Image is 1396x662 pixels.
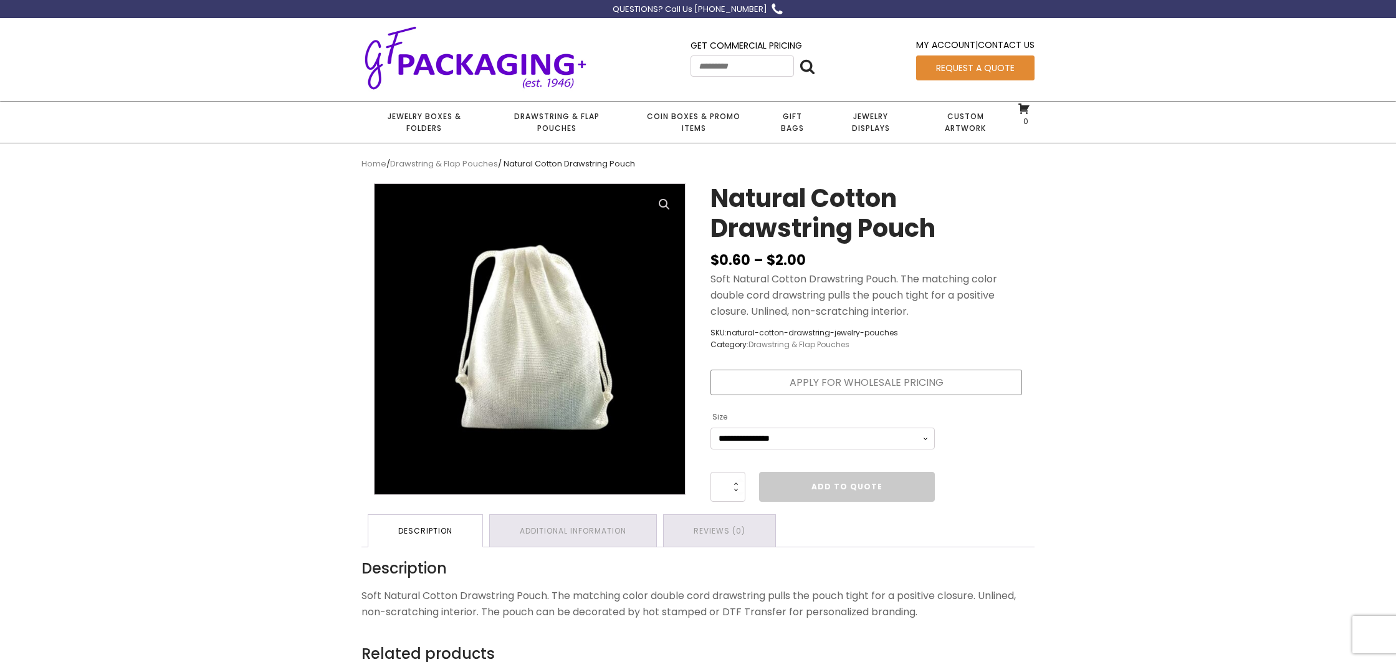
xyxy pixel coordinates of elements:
p: Soft Natural Cotton Drawstring Pouch. The matching color double cord drawstring pulls the pouch t... [710,271,1022,319]
img: Small white cotton drawstring bag. [375,184,685,494]
bdi: 0.60 [710,251,750,270]
input: Product quantity [710,472,745,502]
a: Custom Artwork [917,102,1013,143]
p: Soft Natural Cotton Drawstring Pouch. The matching color double cord drawstring pulls the pouch t... [361,588,1035,620]
span: 0 [1020,116,1028,127]
h2: Description [361,560,1035,578]
a: Home [361,158,386,170]
span: natural-cotton-drawstring-jewelry-pouches [727,327,898,338]
bdi: 2.00 [767,251,806,270]
span: $ [710,251,719,270]
span: SKU: [710,327,898,338]
a: Drawstring & Flap Pouches [748,339,849,350]
a: Reviews (0) [664,515,775,547]
a: Add to Quote [759,472,935,502]
a: Jewelry Boxes & Folders [361,102,487,143]
a: Request a Quote [916,55,1035,80]
span: – [753,251,763,270]
a: Drawstring & Flap Pouches [390,158,498,170]
img: GF Packaging + - Established 1946 [361,24,590,92]
div: QUESTIONS? Call Us [PHONE_NUMBER] [613,3,767,16]
a: Coin Boxes & Promo Items [627,102,760,143]
a: Jewelry Displays [825,102,917,143]
label: Size [712,407,727,427]
a: 0 [1018,102,1030,126]
div: | [916,38,1035,55]
a: Gift Bags [760,102,825,143]
a: Description [368,515,482,547]
h1: Natural Cotton Drawstring Pouch [710,183,1022,249]
nav: Breadcrumb [361,158,1035,171]
a: Apply for Wholesale Pricing [710,370,1022,396]
a: Get Commercial Pricing [691,39,802,52]
span: $ [767,251,775,270]
a: Contact Us [978,39,1035,51]
a: My Account [916,39,975,51]
a: View full-screen image gallery [653,193,676,216]
span: Category: [710,338,898,350]
a: Additional information [490,515,656,547]
a: Drawstring & Flap Pouches [487,102,626,143]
